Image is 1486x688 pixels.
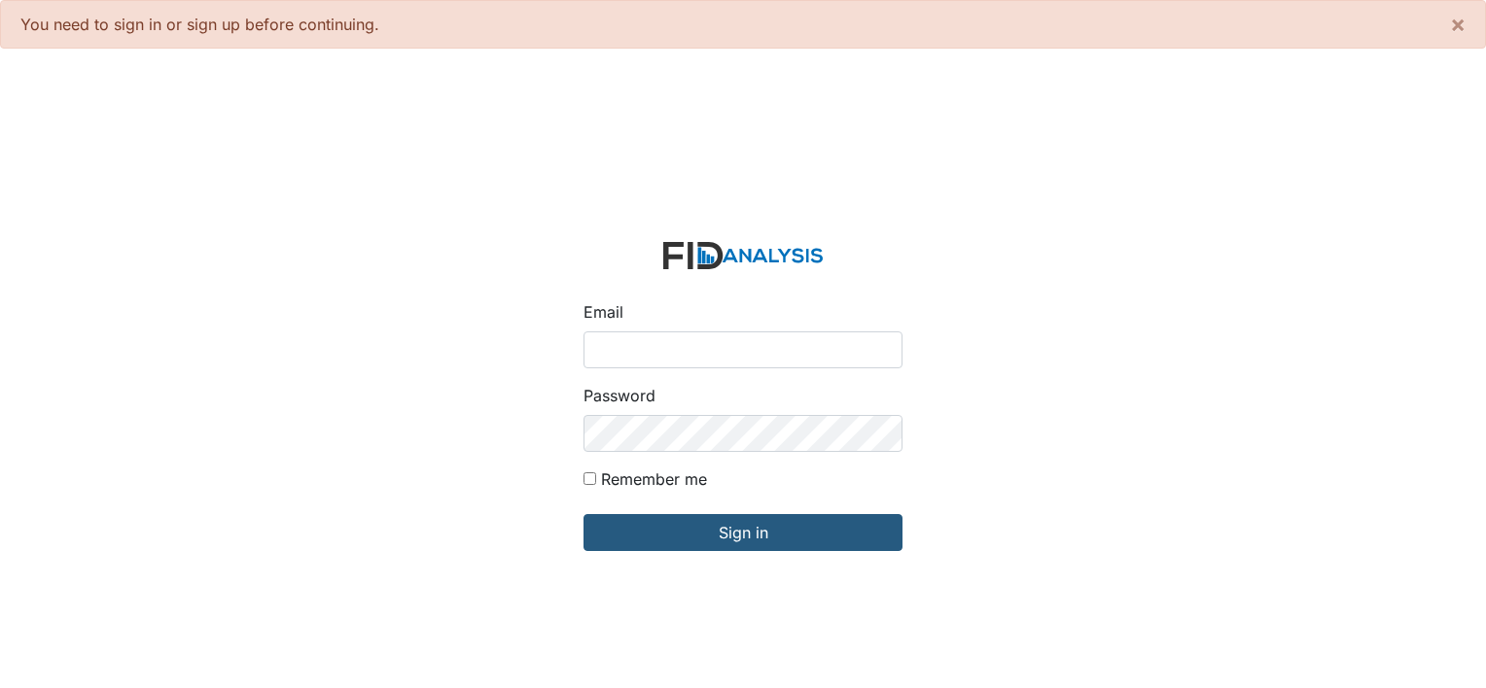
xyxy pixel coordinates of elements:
button: × [1431,1,1485,48]
span: × [1450,10,1466,38]
label: Password [584,384,655,407]
input: Sign in [584,514,902,551]
img: logo-2fc8c6e3336f68795322cb6e9a2b9007179b544421de10c17bdaae8622450297.svg [663,242,823,270]
label: Remember me [601,467,707,491]
label: Email [584,300,623,324]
